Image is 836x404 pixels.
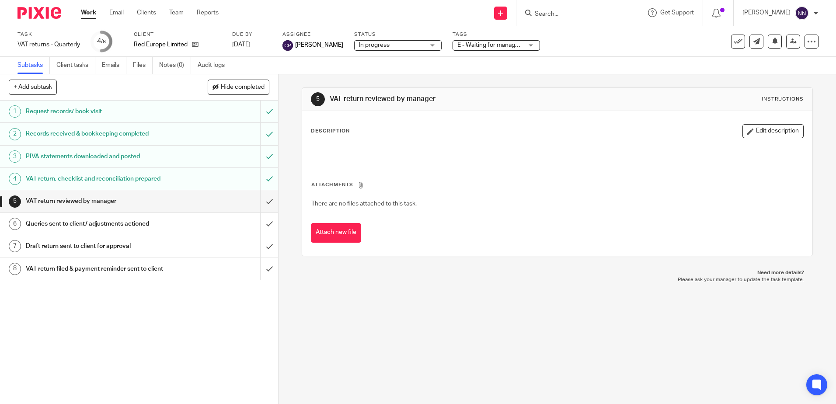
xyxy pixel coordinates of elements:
input: Search [534,10,613,18]
div: 7 [9,240,21,252]
h1: Request records/ book visit [26,105,176,118]
div: 2 [9,128,21,140]
div: 8 [9,263,21,275]
label: Status [354,31,442,38]
img: Pixie [17,7,61,19]
label: Client [134,31,221,38]
span: [PERSON_NAME] [295,41,343,49]
label: Task [17,31,80,38]
div: VAT returns - Quarterly [17,40,80,49]
div: 5 [311,92,325,106]
div: 3 [9,150,21,163]
img: svg%3E [795,6,809,20]
span: Hide completed [221,84,265,91]
button: Hide completed [208,80,269,94]
div: 4 [9,173,21,185]
div: 6 [9,218,21,230]
p: Red Europe Limited [134,40,188,49]
label: Due by [232,31,272,38]
a: Files [133,57,153,74]
button: Edit description [742,124,804,138]
span: In progress [359,42,390,48]
div: 5 [9,195,21,208]
span: Attachments [311,182,353,187]
p: Need more details? [310,269,804,276]
h1: VAT return, checklist and reconciliation prepared [26,172,176,185]
div: Instructions [762,96,804,103]
a: Email [109,8,124,17]
a: Emails [102,57,126,74]
a: Subtasks [17,57,50,74]
a: Client tasks [56,57,95,74]
h1: PIVA statements downloaded and posted [26,150,176,163]
span: [DATE] [232,42,251,48]
div: 4 [97,36,106,46]
label: Assignee [282,31,343,38]
div: 1 [9,105,21,118]
p: [PERSON_NAME] [742,8,791,17]
a: Reports [197,8,219,17]
button: + Add subtask [9,80,57,94]
h1: VAT return filed & payment reminder sent to client [26,262,176,275]
a: Team [169,8,184,17]
span: There are no files attached to this task. [311,201,417,207]
span: Get Support [660,10,694,16]
a: Audit logs [198,57,231,74]
button: Attach new file [311,223,361,243]
label: Tags [453,31,540,38]
a: Work [81,8,96,17]
h1: Draft return sent to client for approval [26,240,176,253]
h1: Records received & bookkeeping completed [26,127,176,140]
h1: VAT return reviewed by manager [330,94,576,104]
p: Description [311,128,350,135]
small: /8 [101,39,106,44]
a: Notes (0) [159,57,191,74]
span: E - Waiting for manager review/approval [457,42,565,48]
img: svg%3E [282,40,293,51]
h1: Queries sent to client/ adjustments actioned [26,217,176,230]
p: Please ask your manager to update the task template. [310,276,804,283]
h1: VAT return reviewed by manager [26,195,176,208]
a: Clients [137,8,156,17]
